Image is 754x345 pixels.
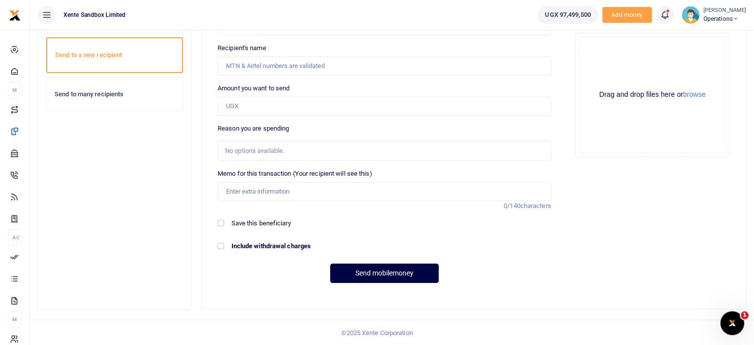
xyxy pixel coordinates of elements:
li: M [8,82,21,98]
li: Wallet ballance [533,6,602,24]
div: File Uploader [575,33,730,157]
a: logo-small logo-large logo-large [9,11,21,18]
div: Drag and drop files here or [580,90,725,99]
li: Toup your wallet [602,7,652,23]
span: characters [521,202,551,209]
a: Send to a new recipient [46,37,183,73]
label: Include withdrawal charges [232,241,311,251]
iframe: Intercom live chat [720,311,744,335]
label: Recipient's name [218,43,266,53]
span: 1 [741,311,749,319]
li: Ac [8,229,21,246]
span: 0/140 [504,202,521,209]
a: UGX 97,499,500 [537,6,598,24]
img: profile-user [682,6,699,24]
li: M [8,311,21,328]
input: Enter extra information [218,182,551,201]
label: Amount you want to send [218,83,290,93]
span: Xente Sandbox Limited [59,10,129,19]
input: UGX [218,97,551,116]
label: Memo for this transaction (Your recipient will see this) [218,169,372,179]
h6: Send to a new recipient [55,51,174,59]
span: Add money [602,7,652,23]
a: Add money [602,10,652,18]
h6: Send to many recipients [55,90,174,98]
div: No options available. [225,146,537,156]
a: Send to many recipients [46,77,183,112]
small: [PERSON_NAME] [703,6,746,15]
label: Reason you are spending [218,124,289,134]
label: Save this beneficiary [232,218,291,228]
span: Operations [703,14,746,23]
img: logo-small [9,9,21,21]
button: browse [683,91,705,98]
span: UGX 97,499,500 [545,10,590,20]
button: Send mobilemoney [330,264,439,283]
input: MTN & Airtel numbers are validated [218,57,551,75]
a: profile-user [PERSON_NAME] Operations [682,6,746,24]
